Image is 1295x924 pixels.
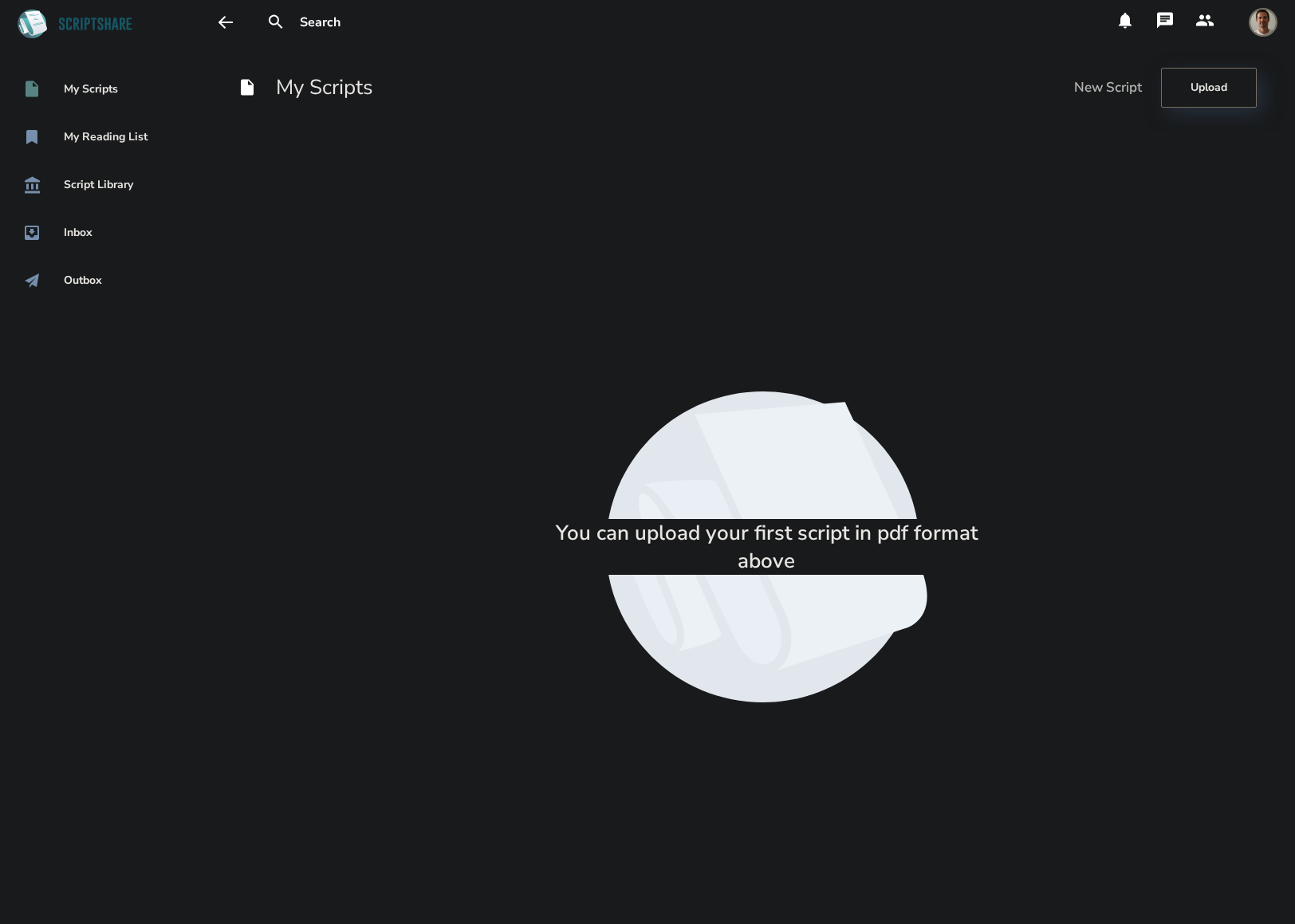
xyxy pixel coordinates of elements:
[238,73,373,102] h1: My Scripts
[64,274,102,287] div: Outbox
[1249,8,1277,37] img: user_1750453599-crop.jpg
[64,83,118,96] div: My Scripts
[64,179,133,191] div: Script Library
[1074,79,1142,96] div: New Script
[527,519,1006,575] div: You can upload your first script in pdf format above
[64,131,148,144] div: My Reading List
[1161,68,1257,108] button: Upload
[64,226,92,239] div: Inbox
